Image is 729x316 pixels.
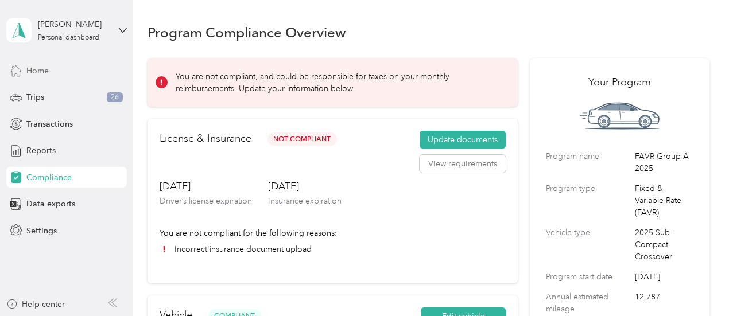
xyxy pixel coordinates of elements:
h2: Your Program [546,75,693,90]
h2: License & Insurance [160,131,251,146]
span: Not Compliant [267,132,337,146]
div: [PERSON_NAME] [38,18,110,30]
label: Vehicle type [546,227,631,263]
p: Insurance expiration [268,195,342,207]
div: Personal dashboard [38,34,99,41]
button: View requirements [420,155,506,173]
span: Fixed & Variable Rate (FAVR) [635,182,693,219]
span: FAVR Group A 2025 [635,150,693,174]
p: Driver’s license expiration [160,195,252,207]
span: Reports [26,145,56,157]
h3: [DATE] [160,179,252,193]
label: Program name [546,150,631,174]
p: You are not compliant, and could be responsible for taxes on your monthly reimbursements. Update ... [176,71,502,95]
h3: [DATE] [268,179,342,193]
span: Transactions [26,118,73,130]
span: Trips [26,91,44,103]
label: Program type [546,182,631,219]
span: Compliance [26,171,72,184]
span: 2025 Sub-Compact Crossover [635,227,693,263]
span: 26 [107,92,123,103]
iframe: Everlance-gr Chat Button Frame [665,252,729,316]
span: [DATE] [635,271,693,283]
span: 12,787 [635,291,693,315]
button: Update documents [420,131,506,149]
button: Help center [6,298,65,310]
li: Incorrect insurance document upload [160,243,506,255]
h1: Program Compliance Overview [148,26,346,38]
label: Program start date [546,271,631,283]
span: Data exports [26,198,75,210]
span: Settings [26,225,57,237]
p: You are not compliant for the following reasons: [160,227,506,239]
label: Annual estimated mileage [546,291,631,315]
span: Home [26,65,49,77]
